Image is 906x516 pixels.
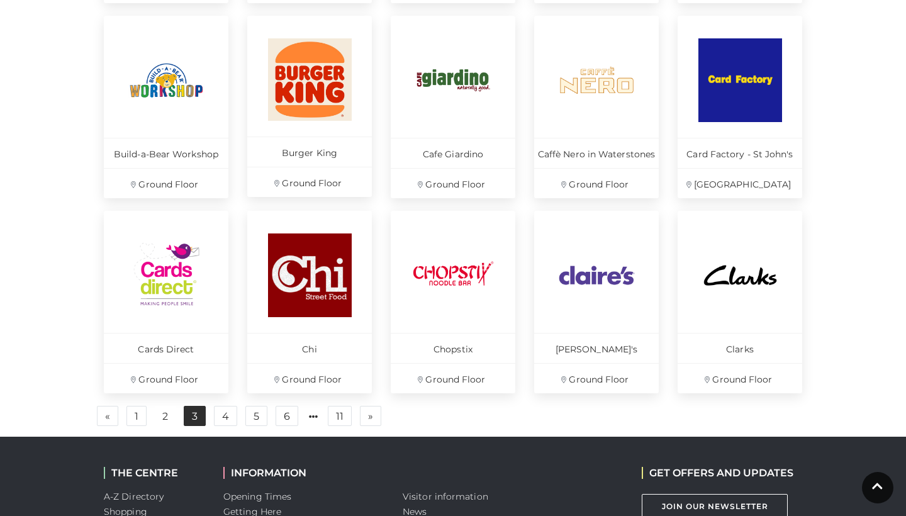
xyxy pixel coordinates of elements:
[105,412,110,420] span: «
[391,168,515,198] p: Ground Floor
[223,467,384,479] h2: INFORMATION
[391,211,515,393] a: Chopstix Ground Floor
[184,406,206,426] a: 3
[642,467,793,479] h2: GET OFFERS AND UPDATES
[328,406,352,426] a: 11
[247,16,372,197] a: Burger King Ground Floor
[391,16,515,198] a: Cafe Giardino Ground Floor
[214,406,237,426] a: 4
[678,168,802,198] p: [GEOGRAPHIC_DATA]
[247,137,372,167] p: Burger King
[104,16,228,198] a: Build-a-Bear Workshop Ground Floor
[360,406,381,426] a: Next
[276,406,298,426] a: 6
[104,491,164,502] a: A-Z Directory
[245,406,267,426] a: 5
[368,412,373,420] span: »
[678,138,802,168] p: Card Factory - St John's
[126,406,147,426] a: 1
[534,333,659,363] p: [PERSON_NAME]'s
[104,168,228,198] p: Ground Floor
[534,211,659,393] a: [PERSON_NAME]'s Ground Floor
[678,16,802,198] a: Card Factory - St John's [GEOGRAPHIC_DATA]
[247,333,372,363] p: Chi
[391,138,515,168] p: Cafe Giardino
[247,211,372,393] a: Chi Ground Floor
[403,491,488,502] a: Visitor information
[155,407,176,427] a: 2
[678,363,802,393] p: Ground Floor
[391,333,515,363] p: Chopstix
[223,491,291,502] a: Opening Times
[534,168,659,198] p: Ground Floor
[391,363,515,393] p: Ground Floor
[678,333,802,363] p: Clarks
[97,406,118,426] a: Previous
[534,138,659,168] p: Caffè Nero in Waterstones
[678,211,802,393] a: Clarks Ground Floor
[247,167,372,197] p: Ground Floor
[247,363,372,393] p: Ground Floor
[104,138,228,168] p: Build-a-Bear Workshop
[104,333,228,363] p: Cards Direct
[104,363,228,393] p: Ground Floor
[104,211,228,393] a: Cards Direct Ground Floor
[534,363,659,393] p: Ground Floor
[104,467,204,479] h2: THE CENTRE
[534,16,659,198] a: Caffè Nero in Waterstones Ground Floor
